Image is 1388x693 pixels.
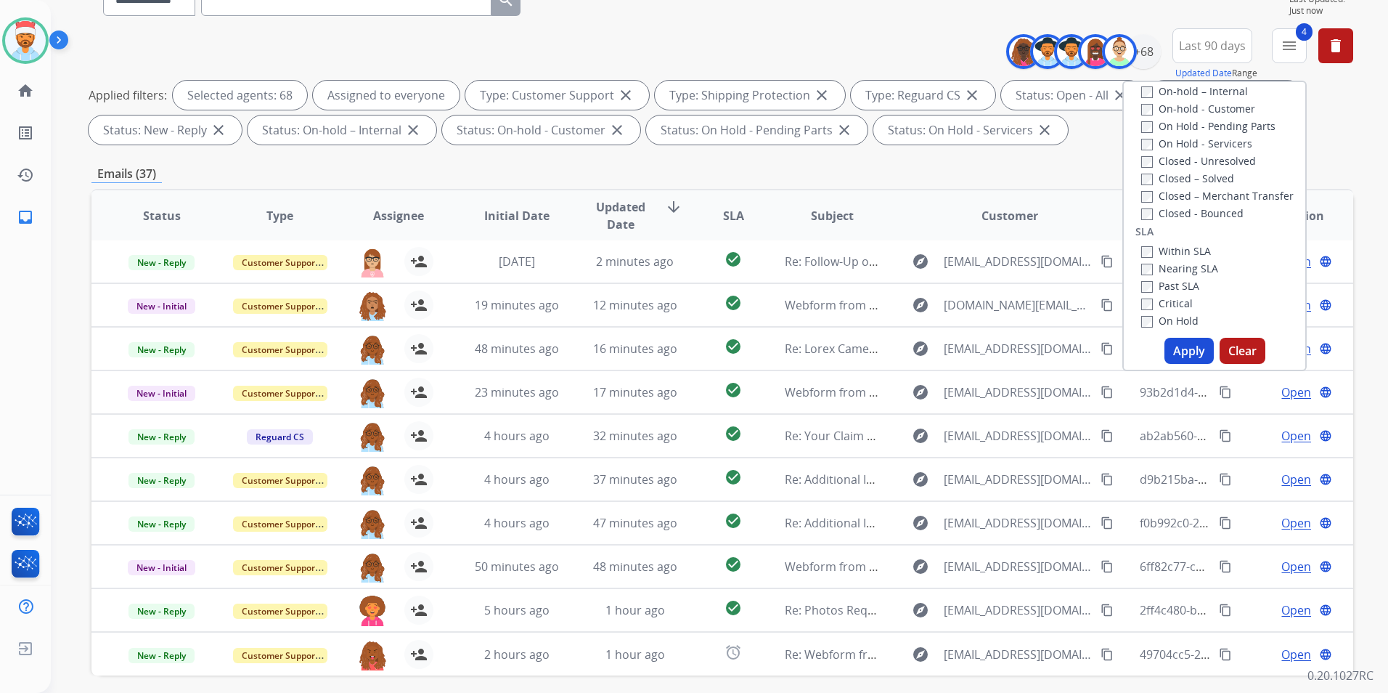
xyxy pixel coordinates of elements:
[813,86,830,104] mat-icon: close
[1141,206,1244,220] label: Closed - Bounced
[1101,342,1114,355] mat-icon: content_copy
[475,559,559,575] span: 50 minutes ago
[1141,84,1248,98] label: On-hold – Internal
[981,207,1038,224] span: Customer
[1272,28,1307,63] button: 4
[1141,156,1153,168] input: Closed - Unresolved
[358,291,387,321] img: agent-avatar
[646,115,867,145] div: Status: On Hold - Pending Parts
[1140,384,1362,400] span: 93b2d1d4-9209-4db0-90f7-3a272af942d4
[1281,471,1311,488] span: Open
[1296,23,1313,41] span: 4
[724,644,742,661] mat-icon: alarm
[128,255,195,270] span: New - Reply
[358,552,387,583] img: agent-avatar
[593,515,677,531] span: 47 minutes ago
[1135,224,1154,239] label: SLA
[484,602,550,618] span: 5 hours ago
[724,556,742,573] mat-icon: check_circle
[233,342,327,357] span: Customer Support
[1220,338,1265,364] button: Clear
[373,207,424,224] span: Assignee
[785,471,990,487] span: Re: Additional Information Requested
[1141,119,1275,133] label: On Hold - Pending Parts
[1141,154,1256,168] label: Closed - Unresolved
[1219,516,1232,530] mat-icon: content_copy
[873,115,1068,145] div: Status: On Hold - Servicers
[233,299,327,314] span: Customer Support
[128,604,195,619] span: New - Reply
[912,384,929,401] mat-icon: explore
[1327,37,1344,54] mat-icon: delete
[358,334,387,365] img: agent-avatar
[1141,104,1153,115] input: On-hold - Customer
[1307,667,1373,684] p: 0.20.1027RC
[358,247,387,277] img: agent-avatar
[605,602,665,618] span: 1 hour ago
[499,254,535,269] span: [DATE]
[944,384,1093,401] span: [EMAIL_ADDRESS][DOMAIN_NAME]
[1219,429,1232,442] mat-icon: content_copy
[1281,384,1311,401] span: Open
[665,198,682,216] mat-icon: arrow_downward
[1319,473,1332,486] mat-icon: language
[1281,514,1311,532] span: Open
[1219,604,1232,617] mat-icon: content_copy
[313,81,460,110] div: Assigned to everyone
[1281,646,1311,663] span: Open
[484,471,550,487] span: 4 hours ago
[944,514,1093,532] span: [EMAIL_ADDRESS][DOMAIN_NAME]
[724,512,742,530] mat-icon: check_circle
[1140,602,1352,618] span: 2ff4c480-bc7f-4cb6-80ed-fc5cade0528b
[358,465,387,495] img: agent-avatar
[410,340,428,357] mat-icon: person_add
[593,384,677,400] span: 17 minutes ago
[593,341,677,357] span: 16 minutes ago
[1141,296,1193,310] label: Critical
[410,427,428,445] mat-icon: person_add
[724,381,742,399] mat-icon: check_circle
[1281,558,1311,575] span: Open
[410,296,428,314] mat-icon: person_add
[1141,139,1153,150] input: On Hold - Servicers
[143,207,181,224] span: Status
[5,20,46,61] img: avatar
[89,86,167,104] p: Applied filters:
[1140,471,1360,487] span: d9b215ba-52cc-4c4b-aa48-6b01fcc152e5
[1141,279,1199,293] label: Past SLA
[723,207,744,224] span: SLA
[811,207,854,224] span: Subject
[1289,5,1353,17] span: Just now
[1141,189,1294,203] label: Closed – Merchant Transfer
[1219,560,1232,573] mat-icon: content_copy
[836,121,853,139] mat-icon: close
[1319,255,1332,268] mat-icon: language
[1101,516,1114,530] mat-icon: content_copy
[248,115,436,145] div: Status: On-hold – Internal
[1141,299,1153,310] input: Critical
[128,342,195,357] span: New - Reply
[1141,208,1153,220] input: Closed - Bounced
[1141,86,1153,98] input: On-hold – Internal
[785,602,897,618] span: Re: Photos Required
[724,251,742,268] mat-icon: check_circle
[17,124,34,142] mat-icon: list_alt
[1126,34,1161,69] div: +68
[785,297,1205,313] span: Webform from [DOMAIN_NAME][EMAIL_ADDRESS][DOMAIN_NAME] on [DATE]
[605,647,665,662] span: 1 hour ago
[851,81,995,110] div: Type: Reguard CS
[1141,121,1153,133] input: On Hold - Pending Parts
[128,473,195,488] span: New - Reply
[944,558,1093,575] span: [EMAIL_ADDRESS][DOMAIN_NAME]
[1175,68,1232,79] button: Updated Date
[593,428,677,444] span: 32 minutes ago
[210,121,227,139] mat-icon: close
[89,115,242,145] div: Status: New - Reply
[1101,386,1114,399] mat-icon: content_copy
[1319,342,1332,355] mat-icon: language
[128,429,195,445] span: New - Reply
[358,640,387,670] img: agent-avatar
[1141,171,1234,185] label: Closed – Solved
[1319,386,1332,399] mat-icon: language
[1101,473,1114,486] mat-icon: content_copy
